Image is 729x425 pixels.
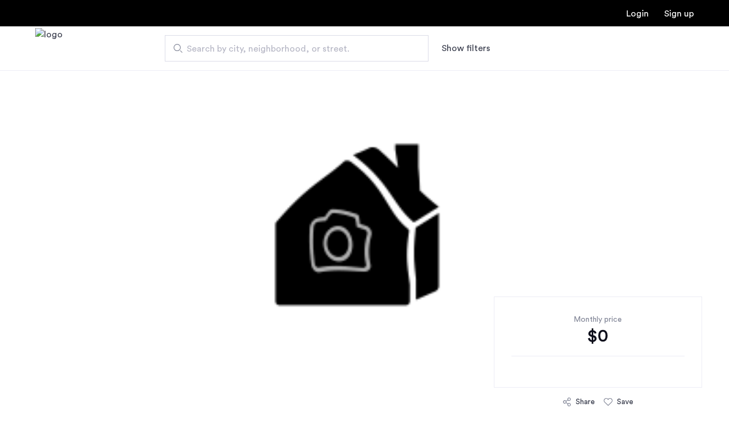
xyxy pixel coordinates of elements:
[35,28,63,69] img: logo
[131,70,598,400] img: 1.gif
[617,396,633,407] div: Save
[683,381,718,414] iframe: chat widget
[165,35,429,61] input: Apartment Search
[664,9,694,18] a: Registration
[442,42,490,55] button: Show or hide filters
[511,325,685,347] div: $0
[576,396,595,407] div: Share
[35,28,63,69] a: Cazamio Logo
[511,314,685,325] div: Monthly price
[626,9,649,18] a: Login
[187,42,398,55] span: Search by city, neighborhood, or street.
